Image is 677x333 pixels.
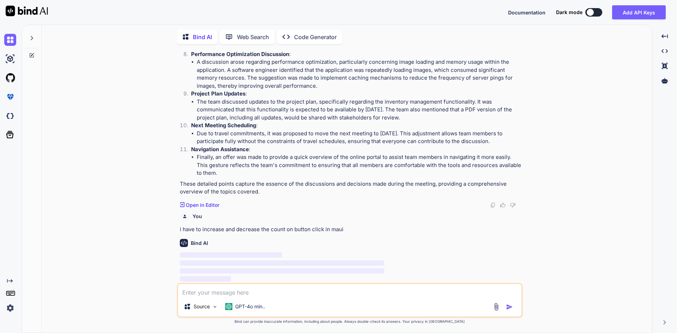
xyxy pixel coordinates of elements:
p: These detailed points capture the essence of the discussions and decisions made during the meetin... [180,180,521,196]
img: Bind AI [6,6,48,16]
img: chat [4,34,16,46]
span: Documentation [508,10,545,16]
img: githubLight [4,72,16,84]
p: GPT-4o min.. [235,303,265,310]
img: premium [4,91,16,103]
img: Pick Models [212,304,218,310]
strong: Navigation Assistance [191,146,249,153]
p: Open in Editor [186,202,219,209]
img: settings [4,302,16,314]
h6: Bind AI [191,240,208,247]
li: A discussion arose regarding performance optimization, particularly concerning image loading and ... [197,58,521,90]
img: ai-studio [4,53,16,65]
span: Dark mode [556,9,583,16]
span: ‌ [180,268,385,273]
p: : [191,90,521,98]
img: like [500,202,506,208]
button: Add API Keys [612,5,666,19]
h6: You [193,213,202,220]
span: ‌ [180,252,282,258]
img: dislike [510,202,516,208]
p: Code Generator [294,33,337,41]
p: : [191,122,521,130]
li: The team discussed updates to the project plan, specifically regarding the inventory management f... [197,98,521,122]
img: attachment [492,303,500,311]
p: Bind AI [193,33,212,41]
img: darkCloudIdeIcon [4,110,16,122]
li: Due to travel commitments, it was proposed to move the next meeting to [DATE]. This adjustment al... [197,130,521,146]
strong: Performance Optimization Discussion [191,51,289,57]
strong: Project Plan Updates [191,90,245,97]
button: Documentation [508,9,545,16]
span: ‌ [180,276,231,282]
p: : [191,50,521,58]
p: i have to increase and decrease the count on button click in maui [180,226,521,234]
p: Web Search [237,33,269,41]
p: : [191,146,521,154]
p: Bind can provide inaccurate information, including about people. Always double-check its answers.... [177,319,523,324]
p: Source [194,303,210,310]
span: ‌ [180,260,385,266]
strong: Next Meeting Scheduling [191,122,256,129]
img: copy [490,202,496,208]
li: Finally, an offer was made to provide a quick overview of the online portal to assist team member... [197,153,521,177]
img: GPT-4o mini [225,303,232,310]
img: icon [506,303,513,310]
